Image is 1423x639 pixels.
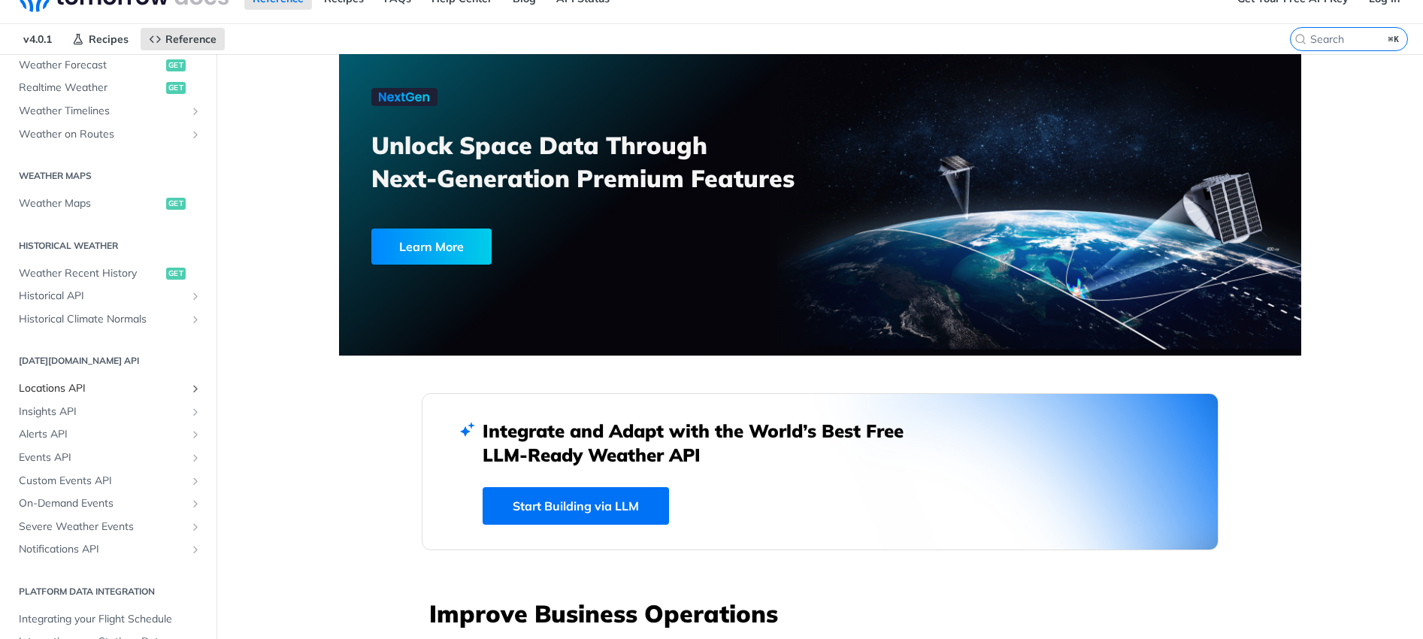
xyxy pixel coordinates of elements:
[483,487,669,525] a: Start Building via LLM
[189,290,201,302] button: Show subpages for Historical API
[141,28,225,50] a: Reference
[1294,33,1306,45] svg: Search
[11,585,205,598] h2: Platform DATA integration
[15,28,60,50] span: v4.0.1
[189,498,201,510] button: Show subpages for On-Demand Events
[11,192,205,215] a: Weather Mapsget
[189,429,201,441] button: Show subpages for Alerts API
[11,54,205,77] a: Weather Forecastget
[189,313,201,326] button: Show subpages for Historical Climate Normals
[19,104,186,119] span: Weather Timelines
[19,289,186,304] span: Historical API
[166,268,186,280] span: get
[19,474,186,489] span: Custom Events API
[483,419,926,467] h2: Integrate and Adapt with the World’s Best Free LLM-Ready Weather API
[371,129,837,195] h3: Unlock Space Data Through Next-Generation Premium Features
[19,612,201,627] span: Integrating your Flight Schedule
[11,239,205,253] h2: Historical Weather
[429,597,1219,630] h3: Improve Business Operations
[189,406,201,418] button: Show subpages for Insights API
[189,105,201,117] button: Show subpages for Weather Timelines
[19,127,186,142] span: Weather on Routes
[166,82,186,94] span: get
[11,262,205,285] a: Weather Recent Historyget
[19,450,186,465] span: Events API
[64,28,137,50] a: Recipes
[11,285,205,307] a: Historical APIShow subpages for Historical API
[166,198,186,210] span: get
[189,383,201,395] button: Show subpages for Locations API
[11,401,205,423] a: Insights APIShow subpages for Insights API
[19,266,162,281] span: Weather Recent History
[189,452,201,464] button: Show subpages for Events API
[19,58,162,73] span: Weather Forecast
[11,447,205,469] a: Events APIShow subpages for Events API
[11,538,205,561] a: Notifications APIShow subpages for Notifications API
[19,404,186,419] span: Insights API
[189,475,201,487] button: Show subpages for Custom Events API
[11,123,205,146] a: Weather on RoutesShow subpages for Weather on Routes
[371,88,437,106] img: NextGen
[11,492,205,515] a: On-Demand EventsShow subpages for On-Demand Events
[11,308,205,331] a: Historical Climate NormalsShow subpages for Historical Climate Normals
[11,77,205,99] a: Realtime Weatherget
[371,229,743,265] a: Learn More
[19,427,186,442] span: Alerts API
[19,80,162,95] span: Realtime Weather
[11,100,205,123] a: Weather TimelinesShow subpages for Weather Timelines
[189,521,201,533] button: Show subpages for Severe Weather Events
[1385,32,1403,47] kbd: ⌘K
[89,32,129,46] span: Recipes
[189,129,201,141] button: Show subpages for Weather on Routes
[11,169,205,183] h2: Weather Maps
[19,519,186,535] span: Severe Weather Events
[19,496,186,511] span: On-Demand Events
[19,196,162,211] span: Weather Maps
[11,354,205,368] h2: [DATE][DOMAIN_NAME] API
[189,544,201,556] button: Show subpages for Notifications API
[11,608,205,631] a: Integrating your Flight Schedule
[371,229,492,265] div: Learn More
[11,377,205,400] a: Locations APIShow subpages for Locations API
[165,32,216,46] span: Reference
[166,59,186,71] span: get
[11,516,205,538] a: Severe Weather EventsShow subpages for Severe Weather Events
[19,381,186,396] span: Locations API
[19,312,186,327] span: Historical Climate Normals
[19,542,186,557] span: Notifications API
[11,470,205,492] a: Custom Events APIShow subpages for Custom Events API
[11,423,205,446] a: Alerts APIShow subpages for Alerts API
